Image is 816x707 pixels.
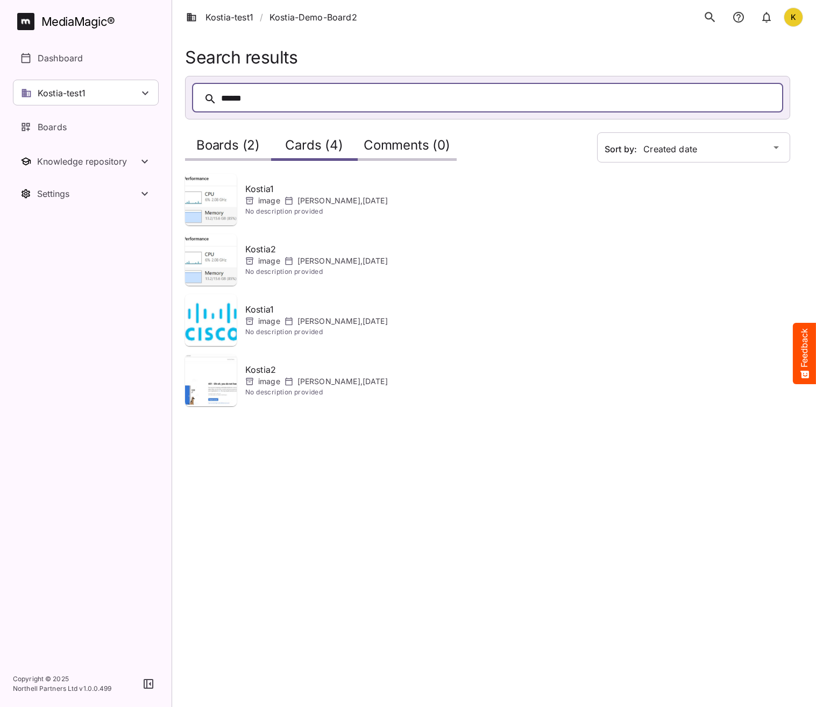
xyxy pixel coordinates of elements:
p: [PERSON_NAME] , [DATE] [297,376,388,387]
p: [PERSON_NAME] , [DATE] [297,256,388,266]
span: No description provided [245,327,388,337]
span: / [260,11,263,24]
p: Sort by: [605,144,643,154]
h1: Search results [185,47,790,67]
button: notifications [756,6,777,29]
nav: Settings [13,181,159,207]
div: Knowledge repository [37,156,138,167]
a: Boards [13,114,159,140]
p: Dashboard [38,52,83,65]
h2: Boards (2) [196,138,260,158]
div: K [784,8,803,27]
p: image [258,195,280,206]
span: No description provided [245,387,388,398]
p: [PERSON_NAME] , [DATE] [297,316,388,327]
p: Kostia2 [245,243,388,256]
span: No description provided [245,266,388,277]
button: Toggle Settings [13,181,159,207]
p: image [258,376,280,387]
img: thumbnail.jpg [185,234,237,286]
button: Toggle Knowledge repository [13,149,159,174]
p: Northell Partners Ltd v 1.0.0.499 [13,684,112,694]
p: Boards [38,121,67,133]
p: Kostia2 [245,363,388,376]
a: Kostia-test1 [186,11,253,24]
span: No description provided [245,206,388,217]
img: thumbnail.jpg [185,174,237,225]
button: search [699,6,721,29]
h2: Cards (4) [285,138,343,158]
p: [PERSON_NAME] , [DATE] [297,195,388,206]
nav: Knowledge repository [13,149,159,174]
p: Copyright © 2025 [13,674,112,684]
p: Kostia1 [245,182,388,195]
div: MediaMagic ® [41,13,115,31]
div: Settings [37,188,138,199]
img: thumbnail.jpg [185,355,237,406]
button: Feedback [793,323,816,384]
p: Kostia1 [245,303,388,316]
div: Created date [597,132,770,162]
p: image [258,316,280,327]
p: Kostia-test1 [38,87,86,100]
a: Dashboard [13,45,159,71]
img: thumbnail.jpg [185,294,237,346]
a: MediaMagic® [17,13,159,30]
p: image [258,256,280,266]
h2: Comments (0) [364,138,450,158]
button: notifications [728,6,749,29]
